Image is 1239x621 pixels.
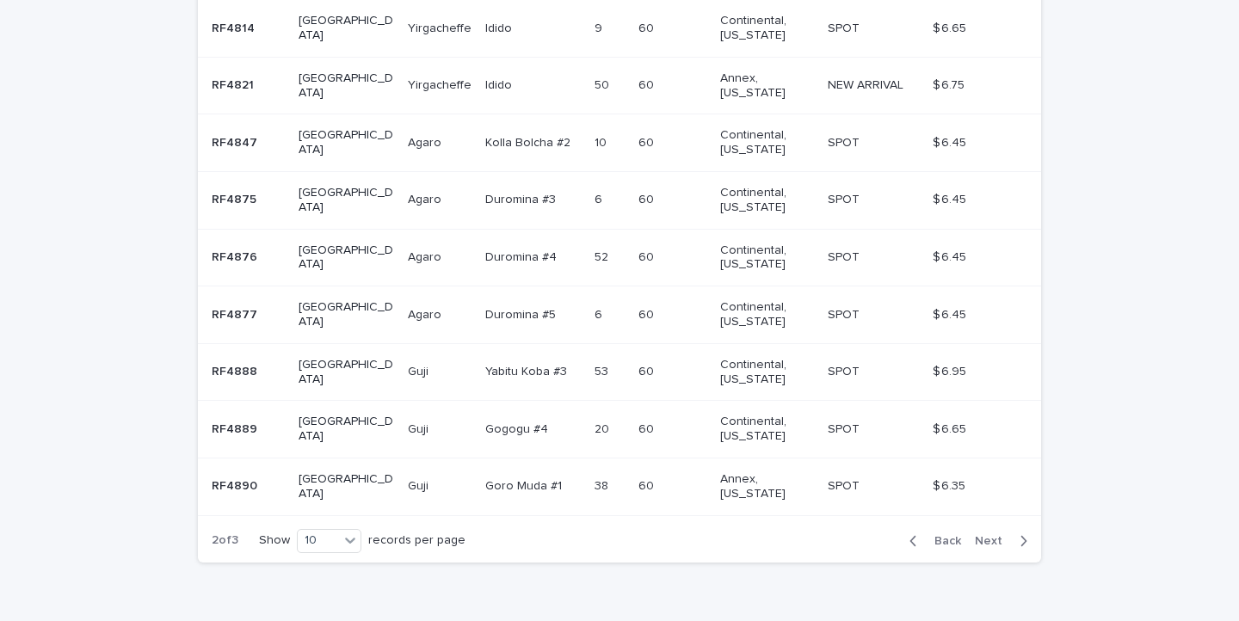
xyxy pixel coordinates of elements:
[485,304,559,323] p: Duromina #5
[595,189,606,207] p: 6
[485,361,570,379] p: Yabitu Koba #3
[212,476,261,494] p: RF4890
[198,401,1041,458] tr: RF4889RF4889 [GEOGRAPHIC_DATA]GujiGuji Gogogu #4Gogogu #4 2020 6060 Continental, [US_STATE] SPOTS...
[933,18,970,36] p: $ 6.65
[408,132,445,151] p: Agaro
[828,18,863,36] p: SPOT
[198,171,1041,229] tr: RF4875RF4875 [GEOGRAPHIC_DATA]AgaroAgaro Duromina #3Duromina #3 66 6060 Continental, [US_STATE] S...
[638,419,657,437] p: 60
[638,132,657,151] p: 60
[408,476,432,494] p: Guji
[485,18,515,36] p: Idido
[212,361,261,379] p: RF4888
[299,300,394,329] p: [GEOGRAPHIC_DATA]
[198,286,1041,344] tr: RF4877RF4877 [GEOGRAPHIC_DATA]AgaroAgaro Duromina #5Duromina #5 66 6060 Continental, [US_STATE] S...
[975,535,1013,547] span: Next
[198,114,1041,172] tr: RF4847RF4847 [GEOGRAPHIC_DATA]AgaroAgaro Kolla Bolcha #2Kolla Bolcha #2 1010 6060 Continental, [U...
[595,361,612,379] p: 53
[828,304,863,323] p: SPOT
[299,243,394,273] p: [GEOGRAPHIC_DATA]
[638,75,657,93] p: 60
[212,247,261,265] p: RF4876
[933,132,970,151] p: $ 6.45
[299,14,394,43] p: [GEOGRAPHIC_DATA]
[595,75,613,93] p: 50
[198,343,1041,401] tr: RF4888RF4888 [GEOGRAPHIC_DATA]GujiGuji Yabitu Koba #3Yabitu Koba #3 5353 6060 Continental, [US_ST...
[198,229,1041,286] tr: RF4876RF4876 [GEOGRAPHIC_DATA]AgaroAgaro Duromina #4Duromina #4 5252 6060 Continental, [US_STATE]...
[638,18,657,36] p: 60
[933,189,970,207] p: $ 6.45
[828,476,863,494] p: SPOT
[408,189,445,207] p: Agaro
[408,361,432,379] p: Guji
[595,419,613,437] p: 20
[638,247,657,265] p: 60
[198,458,1041,515] tr: RF4890RF4890 [GEOGRAPHIC_DATA]GujiGuji Goro Muda #1Goro Muda #1 3838 6060 Annex, [US_STATE] SPOTS...
[933,361,970,379] p: $ 6.95
[968,533,1041,549] button: Next
[198,57,1041,114] tr: RF4821RF4821 [GEOGRAPHIC_DATA]YirgacheffeYirgacheffe IdidoIdido 5050 6060 Annex, [US_STATE] NEW A...
[595,476,612,494] p: 38
[485,189,559,207] p: Duromina #3
[828,132,863,151] p: SPOT
[299,415,394,444] p: [GEOGRAPHIC_DATA]
[299,358,394,387] p: [GEOGRAPHIC_DATA]
[828,189,863,207] p: SPOT
[198,520,252,562] p: 2 of 3
[595,247,612,265] p: 52
[933,419,970,437] p: $ 6.65
[638,189,657,207] p: 60
[299,128,394,157] p: [GEOGRAPHIC_DATA]
[485,75,515,93] p: Idido
[896,533,968,549] button: Back
[638,304,657,323] p: 60
[638,361,657,379] p: 60
[212,189,260,207] p: RF4875
[595,18,606,36] p: 9
[933,304,970,323] p: $ 6.45
[828,419,863,437] p: SPOT
[595,304,606,323] p: 6
[828,361,863,379] p: SPOT
[299,472,394,501] p: [GEOGRAPHIC_DATA]
[299,186,394,215] p: [GEOGRAPHIC_DATA]
[408,247,445,265] p: Agaro
[933,247,970,265] p: $ 6.45
[368,533,465,548] p: records per page
[828,75,907,93] p: NEW ARRIVAL
[298,532,339,550] div: 10
[212,132,261,151] p: RF4847
[638,476,657,494] p: 60
[212,419,261,437] p: RF4889
[485,476,565,494] p: Goro Muda #1
[595,132,610,151] p: 10
[485,132,574,151] p: Kolla Bolcha #2
[212,75,257,93] p: RF4821
[933,476,969,494] p: $ 6.35
[299,71,394,101] p: [GEOGRAPHIC_DATA]
[259,533,290,548] p: Show
[924,535,961,547] span: Back
[212,18,258,36] p: RF4814
[408,18,475,36] p: Yirgacheffe
[828,247,863,265] p: SPOT
[485,419,552,437] p: Gogogu #4
[408,75,475,93] p: Yirgacheffe
[212,304,261,323] p: RF4877
[485,247,560,265] p: Duromina #4
[408,419,432,437] p: Guji
[408,304,445,323] p: Agaro
[933,75,968,93] p: $ 6.75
